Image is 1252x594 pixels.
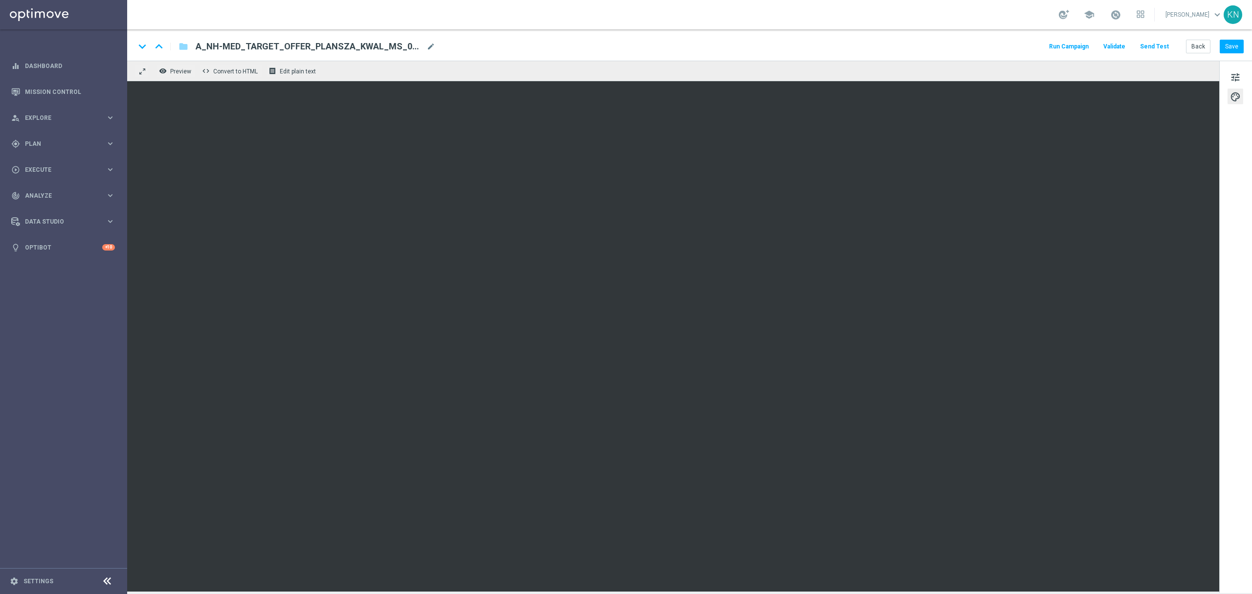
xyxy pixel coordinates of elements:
[178,39,189,54] button: folder
[11,165,106,174] div: Execute
[1164,7,1224,22] a: [PERSON_NAME]keyboard_arrow_down
[1139,40,1170,53] button: Send Test
[11,114,106,122] div: Explore
[152,39,166,54] i: keyboard_arrow_up
[11,88,115,96] button: Mission Control
[25,234,102,260] a: Optibot
[268,67,276,75] i: receipt
[11,114,20,122] i: person_search
[280,68,316,75] span: Edit plain text
[213,68,258,75] span: Convert to HTML
[11,234,115,260] div: Optibot
[1048,40,1090,53] button: Run Campaign
[1102,40,1127,53] button: Validate
[11,53,115,79] div: Dashboard
[1212,9,1223,20] span: keyboard_arrow_down
[11,243,20,252] i: lightbulb
[106,113,115,122] i: keyboard_arrow_right
[1186,40,1210,53] button: Back
[11,139,106,148] div: Plan
[11,191,20,200] i: track_changes
[25,193,106,199] span: Analyze
[11,114,115,122] button: person_search Explore keyboard_arrow_right
[135,39,150,54] i: keyboard_arrow_down
[25,219,106,225] span: Data Studio
[11,139,20,148] i: gps_fixed
[202,67,210,75] span: code
[179,41,188,52] i: folder
[1224,5,1242,24] div: KN
[1220,40,1244,53] button: Save
[1230,91,1241,103] span: palette
[25,53,115,79] a: Dashboard
[156,65,196,77] button: remove_red_eye Preview
[106,191,115,200] i: keyboard_arrow_right
[426,42,435,51] span: mode_edit
[106,139,115,148] i: keyboard_arrow_right
[25,141,106,147] span: Plan
[1230,71,1241,84] span: tune
[106,165,115,174] i: keyboard_arrow_right
[1228,89,1243,104] button: palette
[1084,9,1095,20] span: school
[11,62,115,70] button: equalizer Dashboard
[11,217,106,226] div: Data Studio
[159,67,167,75] i: remove_red_eye
[11,166,115,174] button: play_circle_outline Execute keyboard_arrow_right
[25,115,106,121] span: Explore
[200,65,262,77] button: code Convert to HTML
[11,62,20,70] i: equalizer
[11,165,20,174] i: play_circle_outline
[11,218,115,226] button: Data Studio keyboard_arrow_right
[11,244,115,251] button: lightbulb Optibot +10
[266,65,320,77] button: receipt Edit plain text
[11,192,115,200] button: track_changes Analyze keyboard_arrow_right
[1103,43,1125,50] span: Validate
[10,577,19,586] i: settings
[196,41,423,52] span: A_NH-MED_TARGET_OFFER_PLANSZA_KWAL_MS_050925
[25,79,115,105] a: Mission Control
[170,68,191,75] span: Preview
[23,578,53,584] a: Settings
[11,79,115,105] div: Mission Control
[102,244,115,251] div: +10
[1228,69,1243,85] button: tune
[25,167,106,173] span: Execute
[11,191,106,200] div: Analyze
[106,217,115,226] i: keyboard_arrow_right
[11,140,115,148] button: gps_fixed Plan keyboard_arrow_right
